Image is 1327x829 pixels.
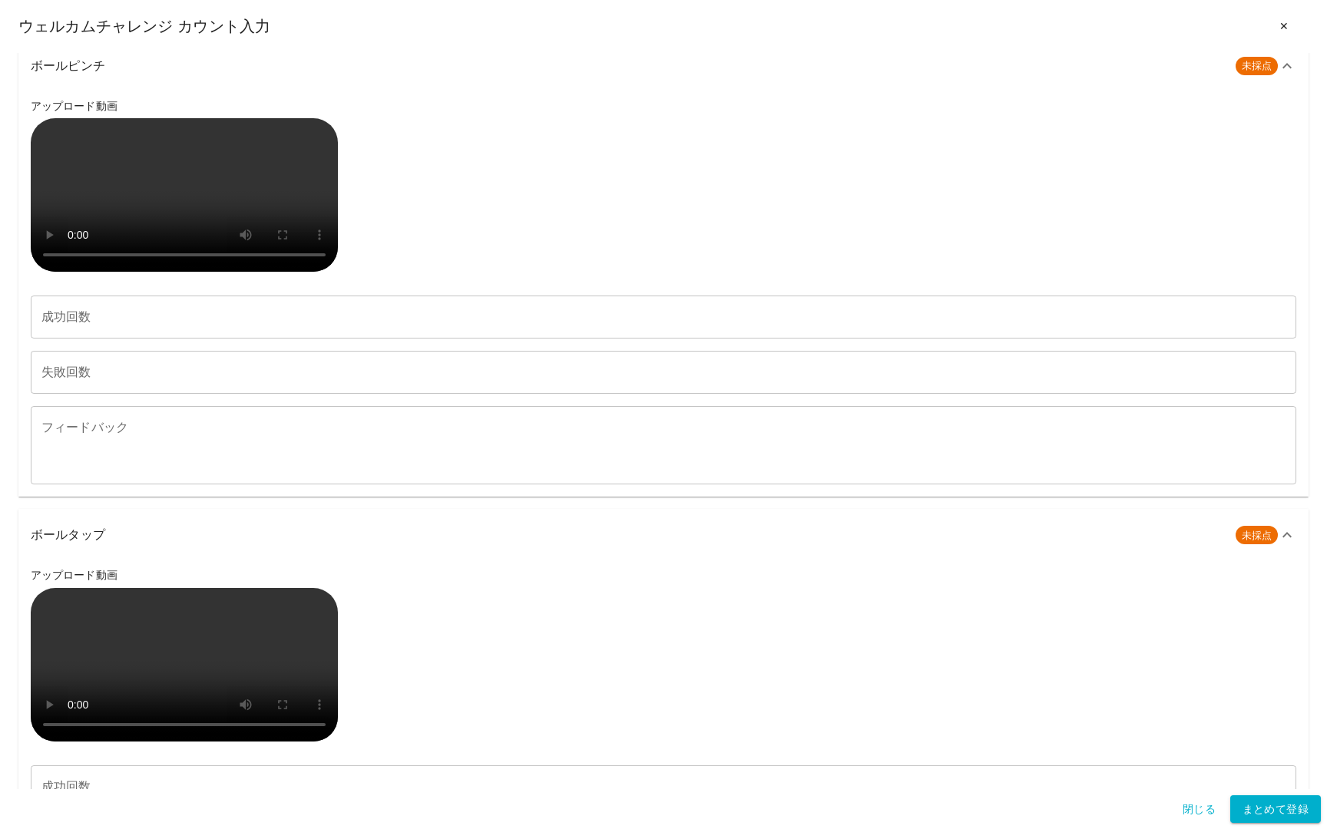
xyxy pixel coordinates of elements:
[31,55,1223,77] h6: ボールピンチ
[18,509,1309,561] div: ボールタップ未採点
[1236,528,1278,543] span: 未採点
[1175,795,1224,824] button: 閉じる
[31,567,1296,584] h6: アップロード動画
[1236,58,1278,74] span: 未採点
[18,12,1309,41] div: ウェルカムチャレンジ カウント入力
[1259,12,1309,41] button: ✕
[18,40,1309,92] div: ボールピンチ未採点
[31,98,1296,115] h6: アップロード動画
[31,524,1223,546] h6: ボールタップ
[1230,795,1321,824] button: まとめて登録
